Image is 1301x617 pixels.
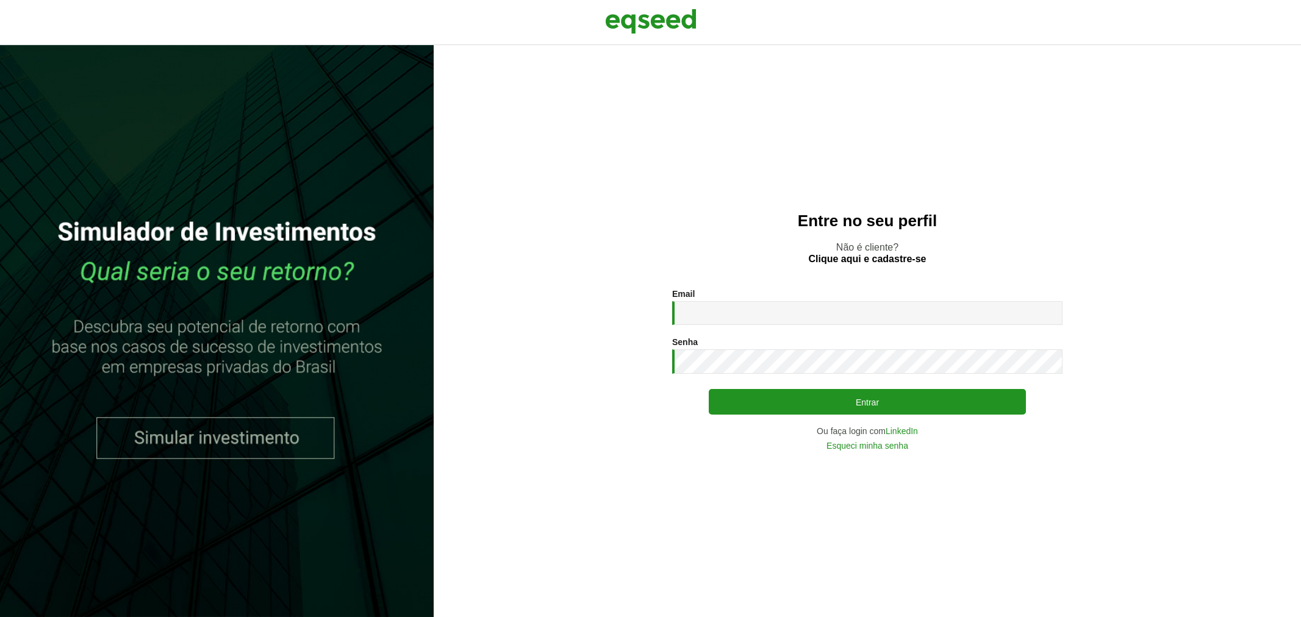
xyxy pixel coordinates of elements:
button: Entrar [709,389,1026,415]
a: Clique aqui e cadastre-se [809,254,926,264]
a: Esqueci minha senha [826,441,908,450]
img: EqSeed Logo [605,6,697,37]
label: Email [672,290,695,298]
div: Ou faça login com [672,427,1063,435]
a: LinkedIn [886,427,918,435]
h2: Entre no seu perfil [458,212,1277,230]
label: Senha [672,338,698,346]
p: Não é cliente? [458,241,1277,265]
